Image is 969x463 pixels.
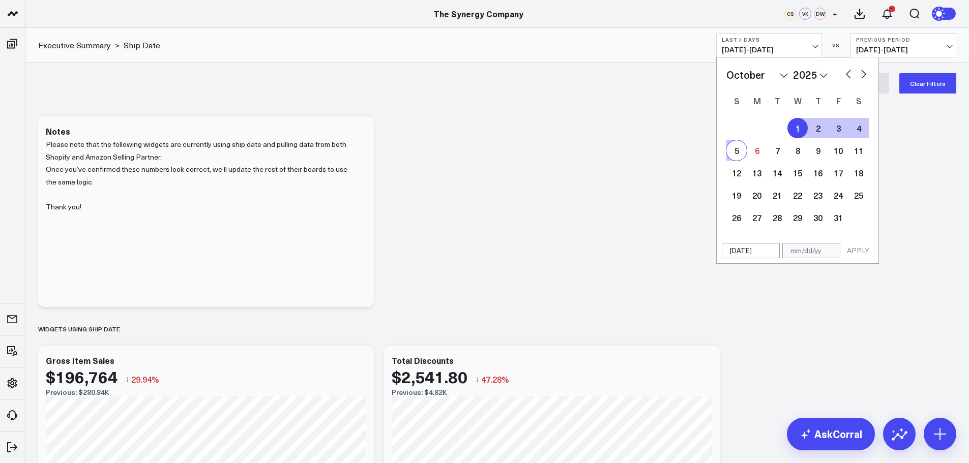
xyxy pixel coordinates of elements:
[808,92,828,109] div: Thursday
[38,317,120,341] div: Widgets using Ship date
[125,373,129,386] span: ↓
[46,126,70,137] div: Notes
[726,92,747,109] div: Sunday
[481,374,509,385] span: 47.28%
[787,92,808,109] div: Wednesday
[843,243,873,258] button: APPLY
[787,418,875,450] a: AskCorral
[899,73,956,94] button: Clear Filters
[799,8,811,20] div: VK
[856,37,951,43] b: Previous Period
[722,243,780,258] input: mm/dd/yy
[833,10,837,17] span: +
[131,374,159,385] span: 29.94%
[46,367,118,386] div: $196,764
[433,8,523,19] a: The Synergy Company
[848,92,869,109] div: Saturday
[716,33,822,57] button: Last 7 Days[DATE]-[DATE]
[46,355,114,366] div: Gross Item Sales
[46,163,359,188] p: Once you’ve confirmed these numbers look correct, we’ll update the rest of their boards to use th...
[46,388,366,396] div: Previous: $280.84K
[782,243,840,258] input: mm/dd/yy
[784,8,797,20] div: CS
[46,138,359,163] p: Please note that the following widgets are currently using ship date and pulling data from both S...
[829,8,841,20] button: +
[392,388,712,396] div: Previous: $4.82K
[722,46,816,54] span: [DATE] - [DATE]
[767,92,787,109] div: Tuesday
[828,92,848,109] div: Friday
[722,37,816,43] b: Last 7 Days
[850,33,956,57] button: Previous Period[DATE]-[DATE]
[392,367,467,386] div: $2,541.80
[814,8,826,20] div: DW
[392,355,454,366] div: Total Discounts
[38,40,111,51] a: Executive Summary
[827,42,845,48] div: VS
[38,40,120,51] div: >
[46,188,359,213] p: Thank you!
[747,92,767,109] div: Monday
[856,46,951,54] span: [DATE] - [DATE]
[889,6,895,12] div: 1
[475,373,479,386] span: ↓
[124,40,160,51] a: Ship Date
